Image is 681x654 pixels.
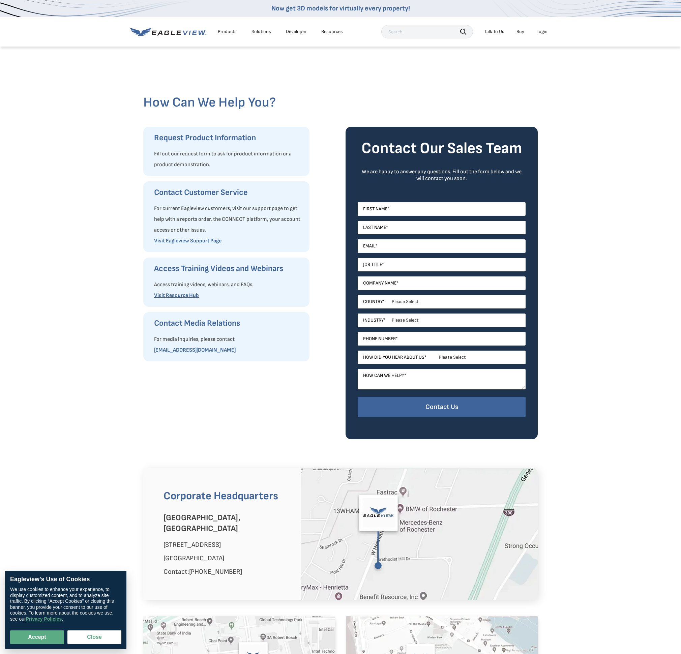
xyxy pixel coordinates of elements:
[154,238,221,244] a: Visit Eagleview Support Page
[154,279,303,290] p: Access training videos, webinars, and FAQs.
[154,334,303,345] p: For media inquiries, please contact
[536,29,547,35] div: Login
[484,29,504,35] div: Talk To Us
[154,347,236,353] a: [EMAIL_ADDRESS][DOMAIN_NAME]
[301,468,538,600] img: Eagleview Corporate Headquarters
[218,29,237,35] div: Products
[361,139,522,158] strong: Contact Our Sales Team
[154,149,303,170] p: Fill out our request form to ask for product information or a product demonstration.
[10,630,64,644] button: Accept
[164,539,291,550] p: [STREET_ADDRESS]
[164,488,291,504] h2: Corporate Headquarters
[154,187,303,198] h3: Contact Customer Service
[67,630,121,644] button: Close
[321,29,343,35] div: Resources
[143,94,538,111] h2: How Can We Help You?
[164,512,291,534] h3: [GEOGRAPHIC_DATA], [GEOGRAPHIC_DATA]
[164,553,291,564] p: [GEOGRAPHIC_DATA]
[154,318,303,329] h3: Contact Media Relations
[10,587,121,622] div: We use cookies to enhance your experience, to display customized content, and to analyze site tra...
[164,568,242,576] span: Contact:
[154,132,303,143] h3: Request Product Information
[154,203,303,236] p: For current Eagleview customers, visit our support page to get help with a reports order, the CON...
[286,29,306,35] a: Developer
[358,397,526,417] input: Contact Us
[10,576,121,583] div: Eagleview’s Use of Cookies
[154,292,199,299] a: Visit Resource Hub
[516,29,524,35] a: Buy
[189,568,242,576] a: [PHONE_NUMBER]
[26,616,62,622] a: Privacy Policies
[358,169,526,182] div: We are happy to answer any questions. Fill out the form below and we will contact you soon.
[271,4,410,12] a: Now get 3D models for virtually every property!
[154,263,303,274] h3: Access Training Videos and Webinars
[251,29,271,35] div: Solutions
[381,25,473,38] input: Search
